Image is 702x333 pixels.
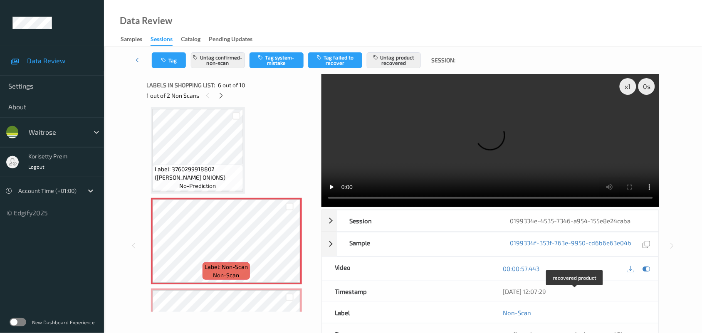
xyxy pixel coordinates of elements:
[181,34,209,45] a: Catalog
[337,232,498,256] div: Sample
[308,52,362,68] button: Tag failed to recover
[322,232,659,257] div: Sample0199334f-353f-763e-9950-cd6b6e63e04b
[155,165,241,182] span: Label: 3760299918802 ([PERSON_NAME] ONIONS)
[205,263,248,271] span: Label: Non-Scan
[503,308,531,317] a: Non-Scan
[367,52,421,68] button: Untag product recovered
[510,239,632,250] a: 0199334f-353f-763e-9950-cd6b6e63e04b
[180,182,216,190] span: no-prediction
[191,52,245,68] button: Untag confirmed-non-scan
[213,271,240,279] span: non-scan
[638,78,655,95] div: 0 s
[498,210,658,231] div: 0199334e-4535-7346-a954-155e8e24caba
[147,90,316,101] div: 1 out of 2 Non Scans
[152,52,186,68] button: Tag
[337,210,498,231] div: Session
[181,35,200,45] div: Catalog
[322,210,659,232] div: Session0199334e-4535-7346-a954-155e8e24caba
[151,35,173,46] div: Sessions
[322,257,490,281] div: Video
[503,264,539,273] a: 00:00:57.443
[250,52,304,68] button: Tag system-mistake
[147,81,215,89] span: Labels in shopping list:
[620,78,636,95] div: x 1
[121,34,151,45] a: Samples
[218,81,245,89] span: 6 out of 10
[322,281,490,302] div: Timestamp
[121,35,142,45] div: Samples
[322,302,490,323] div: Label
[503,287,646,296] div: [DATE] 12:07:29
[151,34,181,46] a: Sessions
[120,17,172,25] div: Data Review
[209,34,261,45] a: Pending Updates
[431,56,455,64] span: Session:
[209,35,252,45] div: Pending Updates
